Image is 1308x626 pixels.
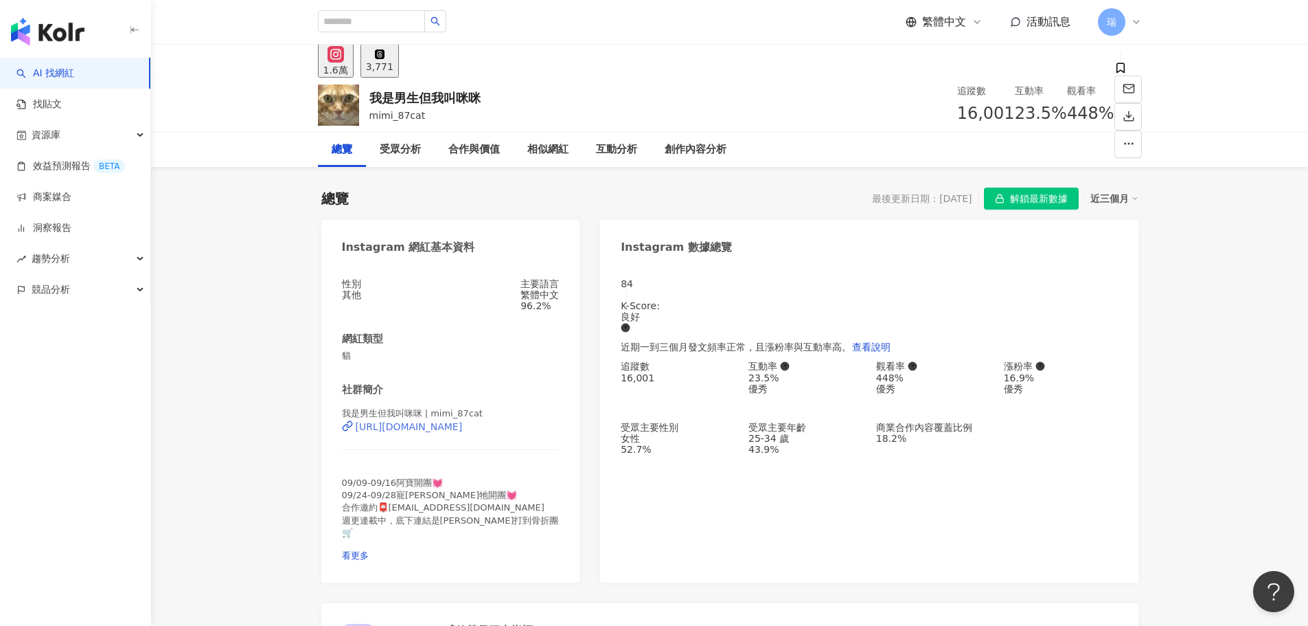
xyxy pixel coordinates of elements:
[621,278,1117,289] div: 84
[1004,361,1118,372] div: 漲粉率
[876,422,990,433] div: 商業合作內容覆蓋比例
[32,120,60,150] span: 資源庫
[1107,14,1116,30] span: 瑞
[984,188,1079,210] button: 解鎖最新數據
[520,278,559,289] div: 主要語言
[1253,571,1294,612] iframe: Help Scout Beacon - Open
[318,85,359,126] img: KOL Avatar
[16,221,71,235] a: 洞察報告
[876,383,990,394] div: 優秀
[520,300,551,311] span: 96.2%
[11,18,84,45] img: logo
[1004,383,1118,394] div: 優秀
[1010,188,1068,210] span: 解鎖最新數據
[342,289,361,300] div: 其他
[748,422,862,433] div: 受眾主要年齡
[1004,372,1118,383] div: 16.9%
[431,16,440,26] span: search
[1015,101,1067,127] span: 23.5%
[748,433,862,444] div: 25-34 歲
[621,361,735,372] div: 追蹤數
[621,333,1117,361] div: 近期一到三個月發文頻率正常，且漲粉率與互動率高。
[16,159,125,173] a: 效益預測報告BETA
[621,433,735,444] div: 女性
[665,142,726,158] div: 創作內容分析
[366,61,393,72] div: 3,771
[32,243,70,274] span: 趨勢分析
[876,433,990,444] div: 18.2%
[342,278,361,289] div: 性別
[16,98,62,111] a: 找貼文
[621,372,735,383] div: 16,001
[876,372,990,383] div: 448%
[851,333,891,361] button: 查看說明
[621,300,1117,333] div: K-Score :
[1015,83,1067,98] div: 互動率
[596,142,637,158] div: 互動分析
[748,383,862,394] div: 優秀
[380,142,421,158] div: 受眾分析
[852,342,891,353] span: 查看說明
[1026,15,1070,28] span: 活動訊息
[1067,101,1114,127] span: 448%
[342,332,383,346] div: 網紅類型
[527,142,569,158] div: 相似網紅
[872,193,972,204] div: 最後更新日期：[DATE]
[520,289,559,300] div: 繁體中文
[1090,190,1138,208] div: 近三個月
[342,350,560,362] span: 貓
[321,189,349,208] div: 總覽
[621,311,1117,322] div: 良好
[342,550,369,561] span: 看更多
[318,44,354,78] button: 1.6萬
[922,14,966,30] span: 繁體中文
[356,421,463,432] div: [URL][DOMAIN_NAME]
[957,104,1015,123] span: 16,001
[342,383,383,397] div: 社群簡介
[448,142,500,158] div: 合作與價值
[332,142,352,158] div: 總覽
[621,422,735,433] div: 受眾主要性別
[369,110,426,121] span: mimi_87cat
[621,240,732,255] div: Instagram 數據總覽
[369,89,481,107] div: 我是男生但我叫咪咪
[32,274,70,305] span: 競品分析
[1067,83,1114,98] div: 觀看率
[748,361,862,372] div: 互動率
[342,408,483,418] span: 我是男生但我叫咪咪 | mimi_87cat
[957,83,1015,98] div: 追蹤數
[323,65,348,76] div: 1.6萬
[16,254,26,264] span: rise
[621,444,735,455] div: 52.7%
[748,444,862,455] div: 43.9%
[342,421,560,433] a: [URL][DOMAIN_NAME]
[16,190,71,204] a: 商案媒合
[342,478,559,538] span: 09/09-09/16阿寶開團💓 09/24-09/28寵[PERSON_NAME]牠開團💓 合作邀約📮[EMAIL_ADDRESS][DOMAIN_NAME] 週更連載中，底下連結是[PERS...
[360,44,399,78] button: 3,771
[342,240,475,255] div: Instagram 網紅基本資料
[748,372,862,383] div: 23.5%
[16,67,74,80] a: searchAI 找網紅
[876,361,990,372] div: 觀看率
